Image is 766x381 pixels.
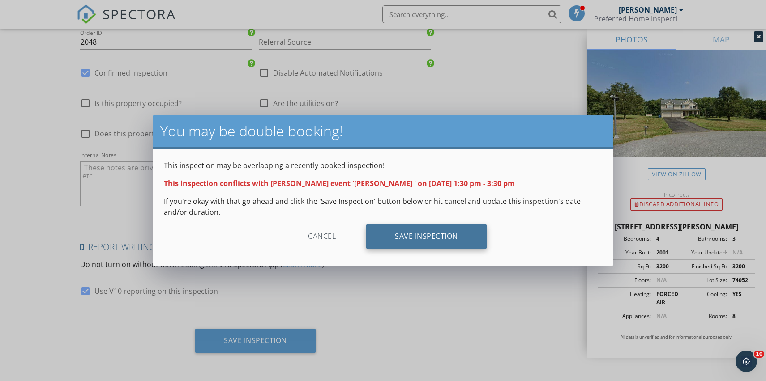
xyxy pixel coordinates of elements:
[160,122,606,140] h2: You may be double booking!
[366,224,487,249] div: Save Inspection
[736,351,757,372] iframe: Intercom live chat
[164,178,515,188] strong: This inspection conflicts with [PERSON_NAME] event '[PERSON_NAME] ' on [DATE] 1:30 pm - 3:30 pm
[754,351,764,358] span: 10
[164,196,602,217] p: If you're okay with that go ahead and click the 'Save Inspection' button below or hit cancel and ...
[279,224,364,249] div: Cancel
[164,160,602,171] p: This inspection may be overlapping a recently booked inspection!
